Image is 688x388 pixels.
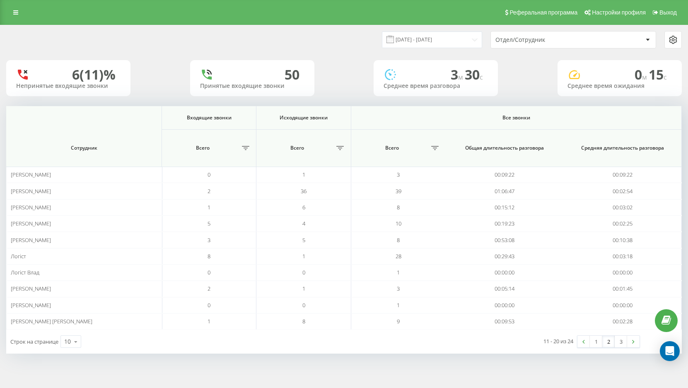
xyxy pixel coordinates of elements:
span: 4 [302,220,305,227]
span: 5 [208,220,210,227]
span: 8 [208,252,210,260]
td: 00:09:22 [564,167,682,183]
span: 0 [208,171,210,178]
a: 2 [602,336,615,347]
span: 1 [208,204,210,211]
span: 8 [397,204,400,211]
span: Выход [659,9,677,16]
span: 30 [465,65,483,83]
span: [PERSON_NAME] [11,236,51,244]
span: 36 [301,187,307,195]
td: 00:00:00 [446,264,564,281]
div: Среднее время разговора [384,82,488,90]
span: 0 [302,301,305,309]
div: Open Intercom Messenger [660,341,680,361]
span: Средняя длительность разговора [573,145,672,151]
span: Логіст Влад [11,269,39,276]
span: Строк на странице [10,338,58,345]
span: Входящие звонки [171,114,248,121]
span: 3 [208,236,210,244]
span: [PERSON_NAME] [PERSON_NAME] [11,318,92,325]
td: 00:02:54 [564,183,682,199]
span: c [664,73,667,82]
span: Всего [166,145,239,151]
span: [PERSON_NAME] [11,285,51,292]
span: 3 [397,171,400,178]
span: 1 [302,285,305,292]
span: Исходящие звонки [265,114,342,121]
span: 5 [302,236,305,244]
span: 1 [397,301,400,309]
span: Всего [261,145,333,151]
span: 0 [635,65,649,83]
span: 8 [302,318,305,325]
td: 01:06:47 [446,183,564,199]
div: Среднее время ожидания [567,82,672,90]
span: Все звонки [371,114,661,121]
span: 2 [208,187,210,195]
span: 2 [208,285,210,292]
span: [PERSON_NAME] [11,220,51,227]
span: м [642,73,649,82]
span: 6 [302,204,305,211]
td: 00:03:02 [564,199,682,216]
div: 6 (11)% [72,67,116,82]
span: 1 [397,269,400,276]
div: Непринятые входящие звонки [16,82,121,90]
td: 00:05:14 [446,281,564,297]
span: Реферальная программа [509,9,577,16]
span: 15 [649,65,667,83]
span: 0 [208,301,210,309]
td: 00:00:00 [446,297,564,313]
td: 00:53:08 [446,232,564,248]
div: 11 - 20 из 24 [543,337,573,345]
span: [PERSON_NAME] [11,187,51,195]
span: [PERSON_NAME] [11,171,51,178]
span: 1 [208,318,210,325]
td: 00:03:18 [564,248,682,264]
td: 00:09:22 [446,167,564,183]
span: c [480,73,483,82]
span: 0 [302,269,305,276]
span: 9 [397,318,400,325]
td: 00:29:43 [446,248,564,264]
span: 8 [397,236,400,244]
div: 10 [64,337,71,346]
span: Общая длительность разговора [455,145,554,151]
td: 00:15:12 [446,199,564,216]
td: 00:02:28 [564,313,682,330]
div: 50 [285,67,299,82]
span: 3 [397,285,400,292]
td: 00:01:45 [564,281,682,297]
div: Принятые входящие звонки [200,82,304,90]
td: 00:19:23 [446,216,564,232]
span: [PERSON_NAME] [11,301,51,309]
span: 1 [302,171,305,178]
div: Отдел/Сотрудник [495,36,594,44]
span: Всего [355,145,429,151]
span: м [458,73,465,82]
td: 00:09:53 [446,313,564,330]
a: 1 [590,336,602,347]
span: [PERSON_NAME] [11,204,51,211]
span: 1 [302,252,305,260]
td: 00:00:00 [564,297,682,313]
span: 28 [396,252,401,260]
span: 10 [396,220,401,227]
a: 3 [615,336,627,347]
td: 00:10:38 [564,232,682,248]
span: 3 [451,65,465,83]
span: Логіст [11,252,26,260]
td: 00:02:25 [564,216,682,232]
span: Настройки профиля [592,9,646,16]
span: 0 [208,269,210,276]
td: 00:00:00 [564,264,682,281]
span: Сотрудник [18,145,150,151]
span: 39 [396,187,401,195]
